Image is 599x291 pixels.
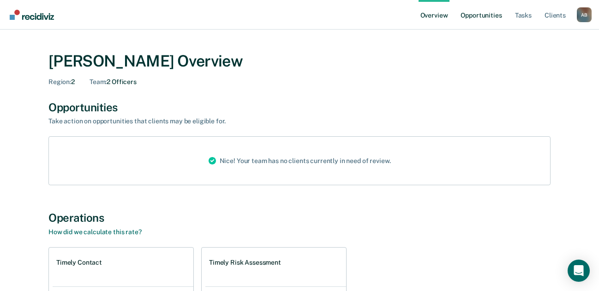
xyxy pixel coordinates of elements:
div: Take action on opportunities that clients may be eligible for. [48,117,371,125]
span: Team : [90,78,107,85]
button: Profile dropdown button [577,7,592,22]
h1: Timely Contact [56,259,102,267]
div: 2 Officers [90,78,137,86]
span: Region : [48,78,71,85]
h1: Timely Risk Assessment [209,259,281,267]
div: Opportunities [48,101,551,114]
div: [PERSON_NAME] Overview [48,52,551,71]
div: Operations [48,211,551,224]
div: 2 [48,78,75,86]
a: How did we calculate this rate? [48,228,142,236]
div: A B [577,7,592,22]
div: Open Intercom Messenger [568,260,590,282]
img: Recidiviz [10,10,54,20]
div: Nice! Your team has no clients currently in need of review. [201,137,398,185]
